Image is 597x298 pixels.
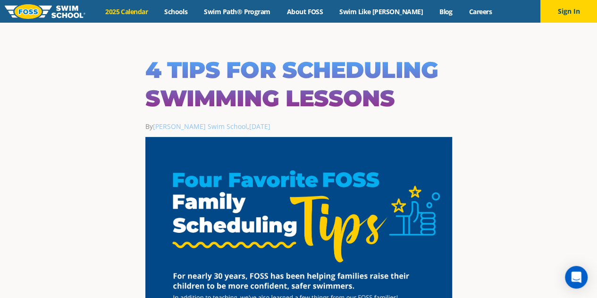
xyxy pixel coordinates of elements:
[431,7,461,16] a: Blog
[249,122,270,131] a: [DATE]
[145,122,247,131] span: By
[461,7,500,16] a: Careers
[156,7,196,16] a: Schools
[278,7,331,16] a: About FOSS
[5,4,85,19] img: FOSS Swim School Logo
[145,56,452,112] h1: 4 Tips for Scheduling Swimming Lessons
[97,7,156,16] a: 2025 Calendar
[565,266,588,289] div: Open Intercom Messenger
[153,122,247,131] a: [PERSON_NAME] Swim School
[196,7,278,16] a: Swim Path® Program
[331,7,431,16] a: Swim Like [PERSON_NAME]
[247,122,270,131] span: ,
